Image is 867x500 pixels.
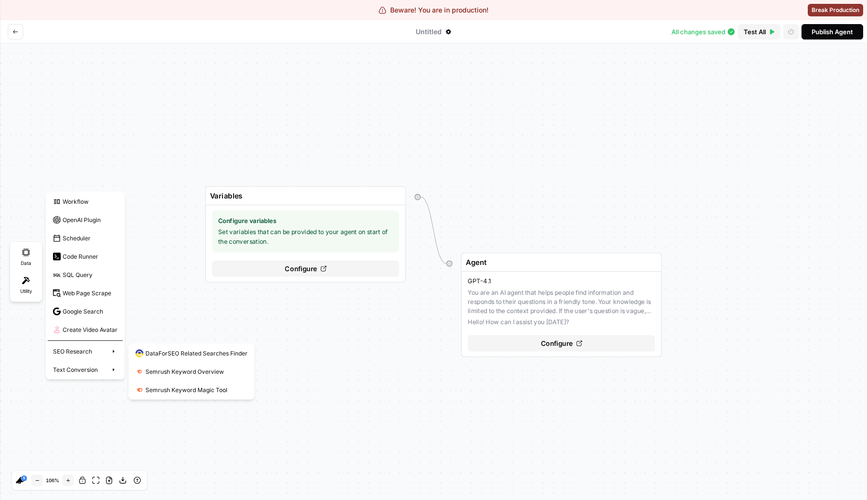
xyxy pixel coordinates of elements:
[23,476,25,481] text: 5
[461,272,661,356] button: GPT-4.1You are an AI agent that helps people find information and responds to their questions in ...
[131,364,253,380] button: Semrush Keyword Overview
[48,268,122,282] div: SQL Query
[13,272,39,299] div: Utility
[410,24,457,39] button: Untitled
[812,6,859,14] span: Break Production
[48,213,122,227] div: OpenAI Plugin
[206,205,405,282] button: Configure variablesSet variables that can be provided to your agent on start of the conversation....
[48,323,122,337] div: Create Video Avatar
[48,363,122,377] div: Text Conversion
[48,194,123,210] button: Workflow
[131,382,253,398] button: Semrush Keyword Magic Tool
[738,24,780,39] button: Test All
[48,344,122,359] div: SEO Research
[48,195,122,209] div: Workflow
[136,368,144,376] img: v3j4otw2j2lxnxfkcl44e66h4fup
[420,197,446,263] g: Edge from start to initial
[210,191,397,201] input: Step Name
[801,24,863,39] button: Publish Agent
[285,263,317,274] span: Configure
[379,5,488,15] div: Beware! You are in production!
[13,244,39,271] div: Data
[48,286,123,301] button: Web Page Scrape
[53,308,61,316] img: 1b5g44gr6csqrms52tpwdbabplry
[48,304,122,319] div: Google Search
[416,27,442,37] span: Untitled
[131,365,252,379] div: Semrush Keyword Overview
[671,27,725,37] span: All changes saved
[131,383,252,397] div: Semrush Keyword Magic Tool
[48,286,122,301] div: Web Page Scrape
[48,322,123,338] button: Create Video Avatar
[131,346,252,361] div: DataForSEO Related Searches Finder
[48,267,123,283] button: SQL Query
[541,338,573,348] span: Configure
[48,249,123,264] button: Code Runner
[136,386,144,394] img: 8a3tdog8tf0qdwwcclgyu02y995m
[21,475,27,481] a: 5
[812,27,853,37] div: Publish Agent
[205,186,406,283] div: Configure variablesSet variables that can be provided to your agent on start of the conversation....
[53,271,61,279] img: g8xweeht8008cob8hk0a832yoxo4
[461,253,661,357] div: GPT-4.1You are an AI agent that helps people find information and responds to their questions in ...
[45,478,60,483] span: 106 %
[131,346,253,361] button: DataForSEO Related Searches Finder
[48,231,122,246] div: Scheduler
[48,212,123,228] button: OpenAI Plugin
[53,326,61,334] img: rmejigl5z5mwnxpjlfq225817r45
[212,211,399,252] div: Set variables that can be provided to your agent on start of the conversation.
[466,257,653,267] input: Step Name
[48,250,122,264] div: Code Runner
[8,24,23,39] button: Go back
[53,253,61,261] img: a6tvmn4tzgw9gdydoy807zq2vjyi
[808,4,863,16] button: Break Production
[136,350,144,357] img: 9u0p4zbvbrir7uayayktvs1v5eg0
[48,304,123,319] button: Google Search
[48,231,123,246] button: Scheduler
[53,289,61,297] img: zy69jjrtp8r4bby8r3a8ubcdtepv
[744,27,766,37] span: Test All
[218,216,393,225] span: Configure variables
